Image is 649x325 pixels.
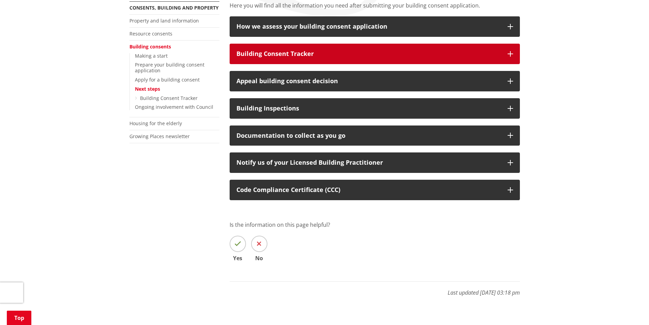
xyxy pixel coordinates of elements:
a: Growing Places newsletter [129,133,190,139]
a: Consents, building and property [129,4,219,11]
div: Documentation to collect as you go [236,132,501,139]
div: How we assess your building consent application [236,23,501,30]
a: Apply for a building consent [135,76,200,83]
button: Appeal building consent decision [230,71,520,91]
a: Making a start [135,53,168,59]
a: Top [7,311,31,325]
p: Here you will find all the information you need after submitting your building consent application. [230,1,520,10]
span: No [251,255,267,261]
a: Prepare your building consent application [135,61,204,74]
div: Building Consent Tracker [236,50,501,57]
iframe: Messenger Launcher [618,296,642,321]
a: Ongoing involvement with Council [135,104,213,110]
button: Code Compliance Certificate (CCC) [230,180,520,200]
button: Building Consent Tracker [230,44,520,64]
p: Code Compliance Certificate (CCC) [236,187,501,193]
button: Documentation to collect as you go [230,125,520,146]
div: Building Inspections [236,105,501,112]
button: How we assess your building consent application [230,16,520,37]
a: Next steps [135,86,160,92]
p: Last updated [DATE] 03:18 pm [230,281,520,297]
a: Building consents [129,43,171,50]
a: Property and land information [129,17,199,24]
button: Building Inspections [230,98,520,119]
div: Appeal building consent decision [236,78,501,85]
div: Notify us of your Licensed Building Practitioner [236,159,501,166]
a: Building Consent Tracker [140,95,198,101]
button: Notify us of your Licensed Building Practitioner [230,152,520,173]
p: Is the information on this page helpful? [230,221,520,229]
span: Yes [230,255,246,261]
a: Housing for the elderly [129,120,182,127]
a: Resource consents [129,30,172,37]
